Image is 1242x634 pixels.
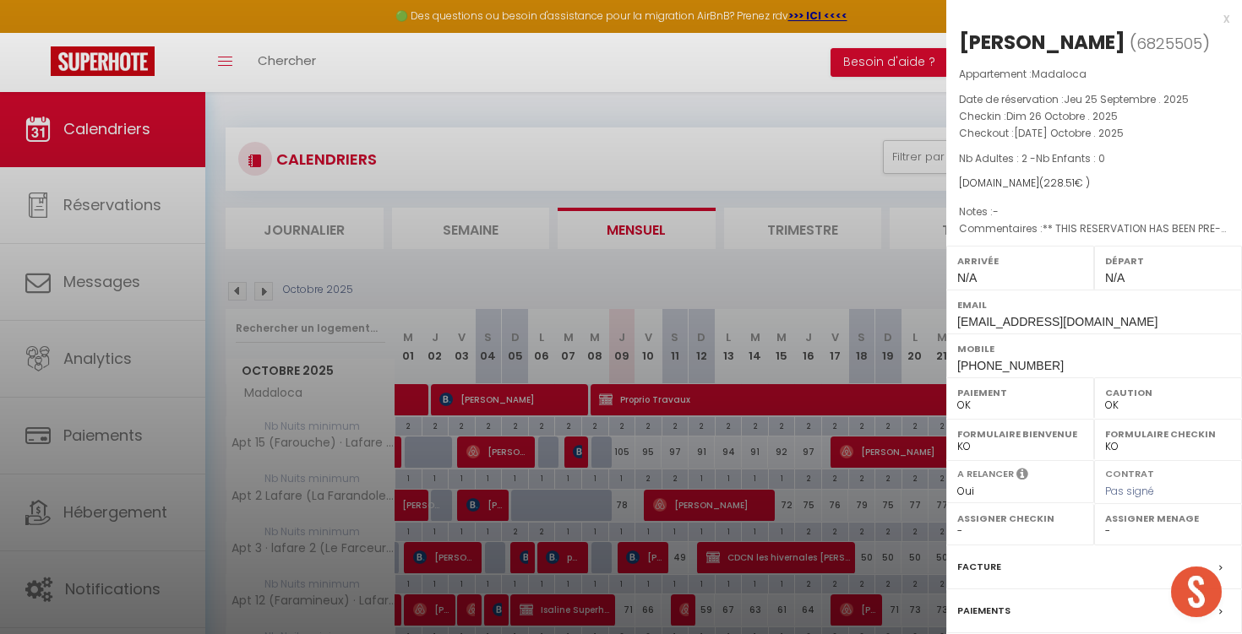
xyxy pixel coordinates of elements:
span: [DATE] Octobre . 2025 [1014,126,1124,140]
span: Nb Adultes : 2 - [959,151,1105,165]
label: Départ [1105,252,1231,269]
div: Ouvrir le chat [1171,566,1222,617]
label: Assigner Checkin [957,510,1083,527]
label: Caution [1105,384,1231,401]
p: Commentaires : [959,220,1229,237]
span: Nb Enfants : 0 [1036,151,1105,165]
label: Assigner Menage [1105,510,1231,527]
label: Facture [957,558,1001,576]
p: Appartement : [959,66,1229,83]
div: [PERSON_NAME] [959,29,1125,56]
i: Sélectionner OUI si vous souhaiter envoyer les séquences de messages post-checkout [1016,467,1028,485]
label: Arrivée [957,252,1083,269]
p: Checkin : [959,108,1229,125]
div: x [946,8,1229,29]
span: N/A [1105,271,1125,284]
label: Mobile [957,340,1231,357]
span: Jeu 25 Septembre . 2025 [1064,92,1189,106]
span: Madaloca [1032,67,1087,81]
label: A relancer [957,467,1014,481]
span: [EMAIL_ADDRESS][DOMAIN_NAME] [957,315,1158,328]
label: Paiements [957,602,1010,620]
label: Paiement [957,384,1083,401]
span: Pas signé [1105,484,1154,498]
span: N/A [957,271,977,284]
span: ( ) [1130,31,1210,55]
label: Formulaire Bienvenue [957,425,1083,442]
p: Checkout : [959,125,1229,142]
label: Formulaire Checkin [1105,425,1231,442]
p: Date de réservation : [959,91,1229,108]
span: ( € ) [1039,176,1090,190]
p: Notes : [959,203,1229,220]
span: - [993,204,999,219]
span: 228.51 [1043,176,1075,190]
span: 6825505 [1136,33,1202,54]
label: Email [957,296,1231,313]
label: Contrat [1105,467,1154,478]
div: [DOMAIN_NAME] [959,176,1229,192]
span: [PHONE_NUMBER] [957,359,1064,372]
span: Dim 26 Octobre . 2025 [1006,109,1118,123]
